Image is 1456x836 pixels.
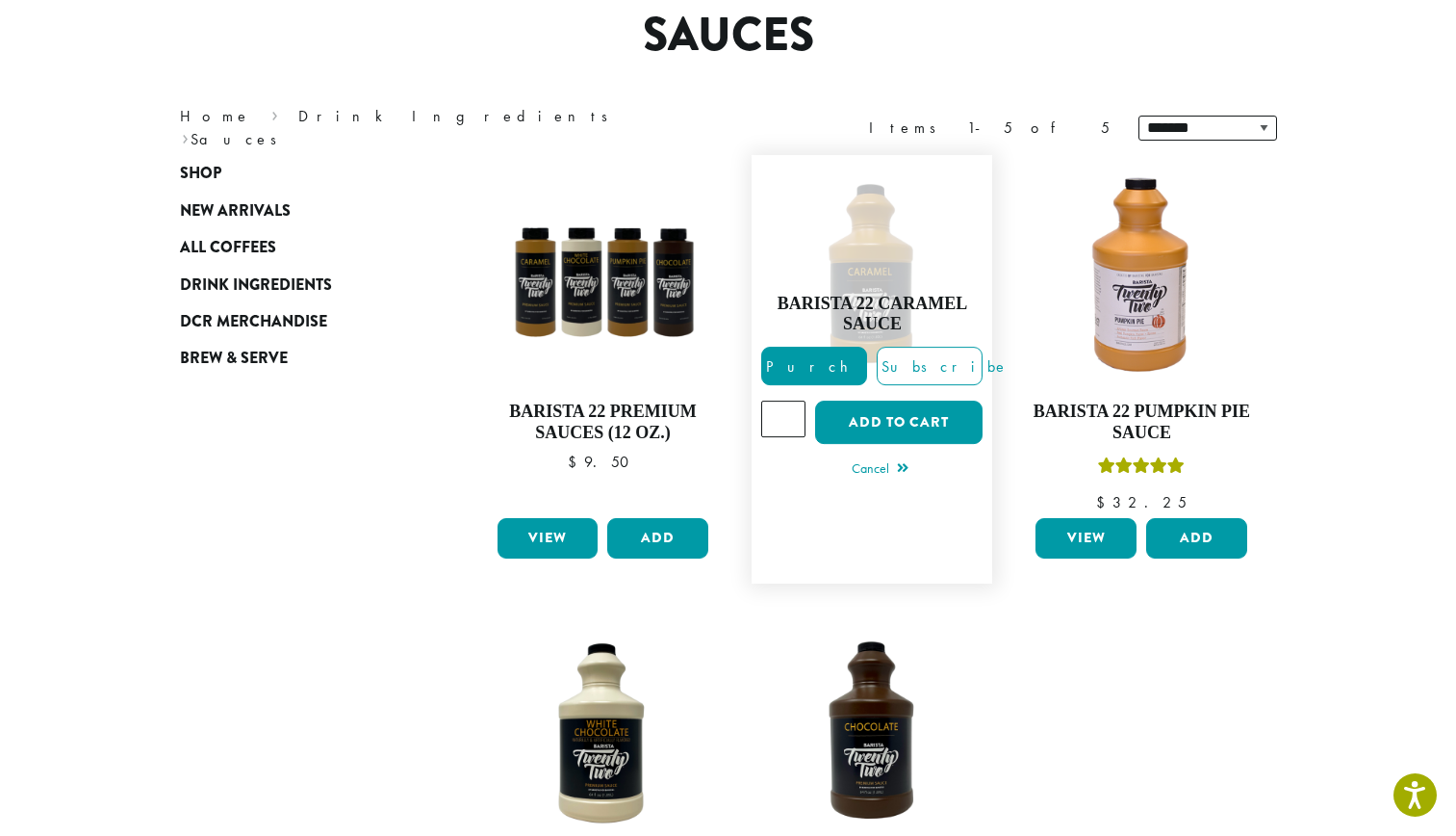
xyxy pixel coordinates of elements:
a: Brew & Serve [180,340,411,377]
span: Brew & Serve [180,347,288,371]
a: Home [180,106,251,126]
span: › [182,121,189,151]
span: Purchase [762,356,925,377]
h4: Barista 22 Caramel Sauce [761,294,983,335]
a: Rated 5.00 out of 5 [761,165,983,574]
span: DCR Merchandise [180,310,327,334]
a: Cancel [852,457,908,483]
input: Product quantity [761,401,805,437]
span: › [271,98,278,128]
a: DCR Merchandise [180,303,411,340]
a: Shop [180,155,411,192]
div: Items 1-5 of 5 [869,117,1110,140]
a: Barista 22 Pumpkin Pie SauceRated 5.00 out of 5 $32.25 [1031,165,1252,510]
h1: Sauces [166,8,1291,64]
a: Drink Ingredients [298,106,621,126]
bdi: 9.50 [568,452,638,472]
img: B22SauceSqueeze_All-300x300.png [492,165,713,386]
h4: Barista 22 Pumpkin Pie Sauce [1031,402,1252,443]
span: Subscribe [878,356,1009,377]
a: View [1035,518,1137,559]
span: All Coffees [180,236,276,260]
button: Add to cart [815,401,983,444]
span: $ [568,452,584,472]
button: Add [607,518,708,559]
a: All Coffees [180,229,411,266]
a: View [498,518,599,559]
a: New Arrivals [180,193,411,229]
span: $ [1096,492,1112,512]
img: DP3239.64-oz.01.default.png [1031,165,1252,386]
span: New Arrivals [180,199,291,223]
nav: Breadcrumb [180,105,700,151]
div: Rated 5.00 out of 5 [1098,455,1185,483]
span: Drink Ingredients [180,274,332,298]
span: Shop [180,162,221,186]
a: Drink Ingredients [180,266,411,302]
bdi: 32.25 [1096,492,1187,512]
a: Barista 22 Premium Sauces (12 oz.) $9.50 [493,165,714,510]
button: Add [1146,518,1247,559]
h4: Barista 22 Premium Sauces (12 oz.) [493,402,714,443]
